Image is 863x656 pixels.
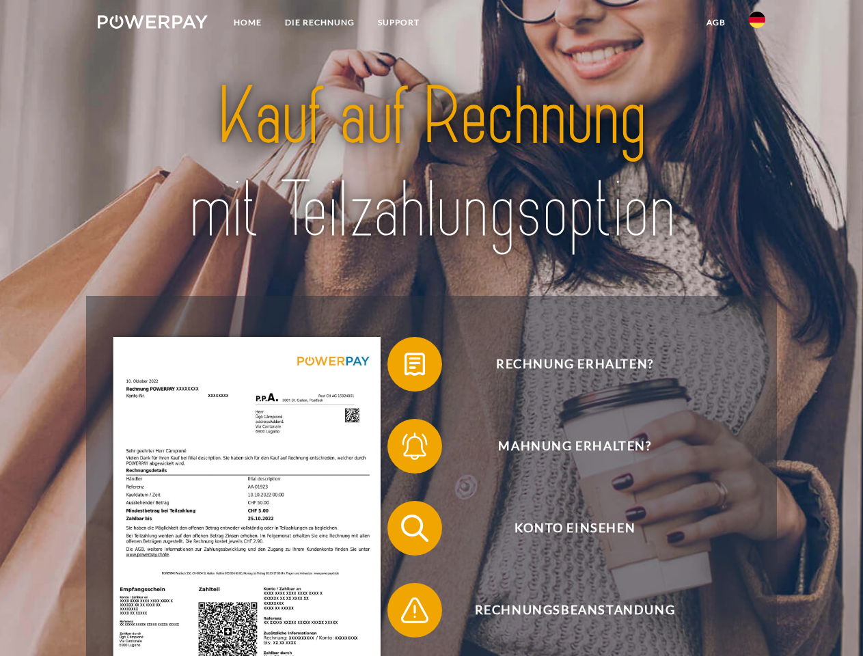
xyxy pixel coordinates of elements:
button: Rechnungsbeanstandung [387,583,743,638]
img: qb_search.svg [398,511,432,545]
img: logo-powerpay-white.svg [98,15,208,29]
span: Konto einsehen [407,501,742,556]
button: Rechnung erhalten? [387,337,743,392]
img: title-powerpay_de.svg [131,66,732,262]
span: Rechnungsbeanstandung [407,583,742,638]
img: qb_warning.svg [398,593,432,627]
span: Rechnung erhalten? [407,337,742,392]
img: qb_bill.svg [398,347,432,381]
a: SUPPORT [366,10,431,35]
a: Home [222,10,273,35]
span: Mahnung erhalten? [407,419,742,474]
a: DIE RECHNUNG [273,10,366,35]
img: de [749,12,765,28]
button: Konto einsehen [387,501,743,556]
a: agb [695,10,737,35]
img: qb_bell.svg [398,429,432,463]
button: Mahnung erhalten? [387,419,743,474]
